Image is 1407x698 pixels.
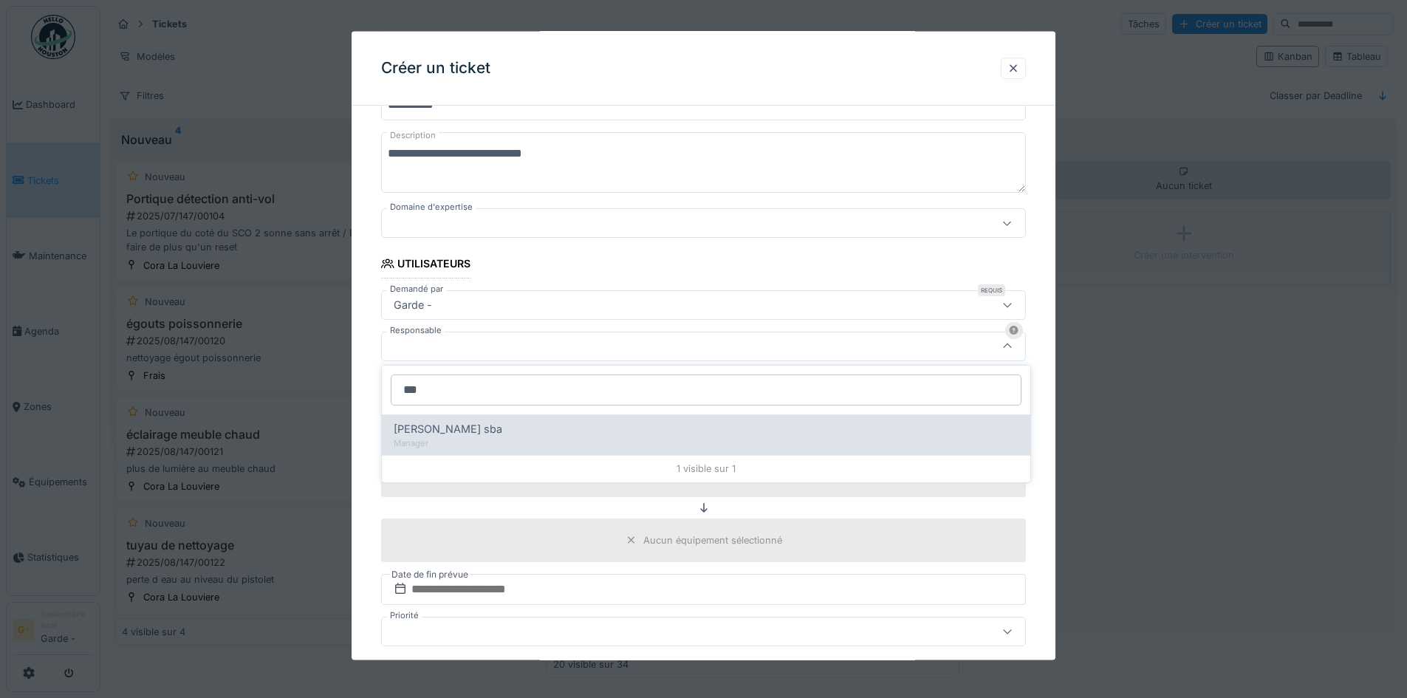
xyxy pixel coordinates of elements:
[387,201,476,213] label: Domaine d'expertise
[394,421,502,437] span: [PERSON_NAME] sba
[382,455,1030,482] div: 1 visible sur 1
[394,437,1019,450] div: Manager
[390,567,470,583] label: Date de fin prévue
[381,253,470,278] div: Utilisateurs
[643,533,782,547] div: Aucun équipement sélectionné
[399,658,548,676] div: Marquer comme urgent
[387,324,445,336] label: Responsable
[387,126,439,145] label: Description
[381,59,490,78] h3: Créer un ticket
[387,609,422,622] label: Priorité
[387,282,446,295] label: Demandé par
[978,284,1005,295] div: Requis
[388,296,438,312] div: Garde -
